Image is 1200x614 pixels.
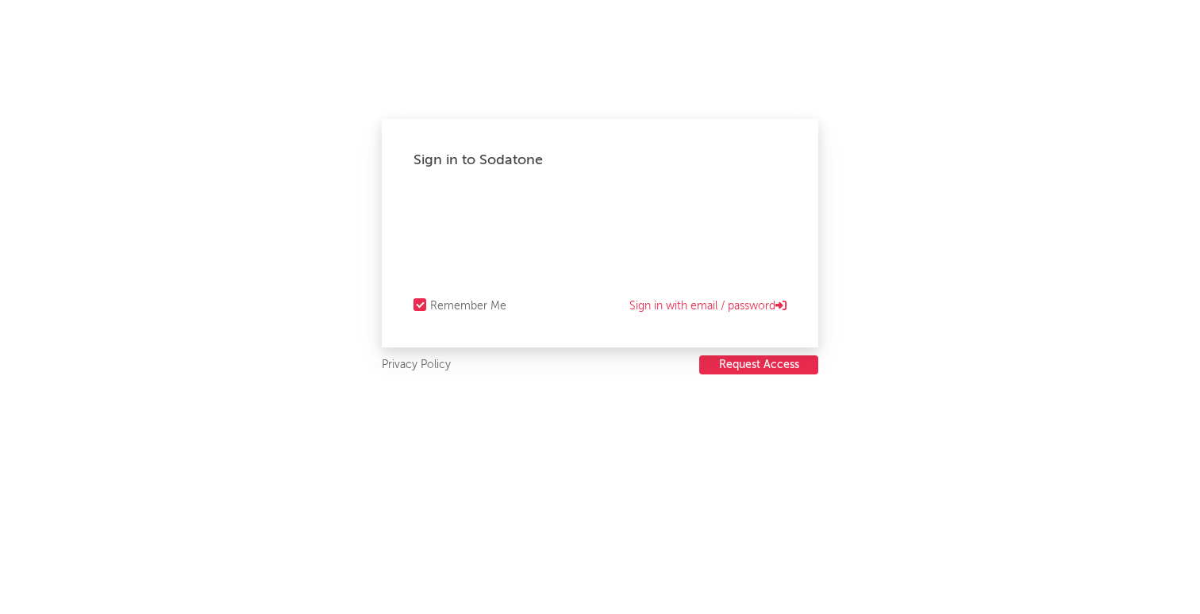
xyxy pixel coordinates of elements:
[629,297,787,316] a: Sign in with email / password
[430,297,506,316] div: Remember Me
[382,355,451,375] a: Privacy Policy
[699,355,818,374] button: Request Access
[413,151,787,170] div: Sign in to Sodatone
[699,355,818,375] a: Request Access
